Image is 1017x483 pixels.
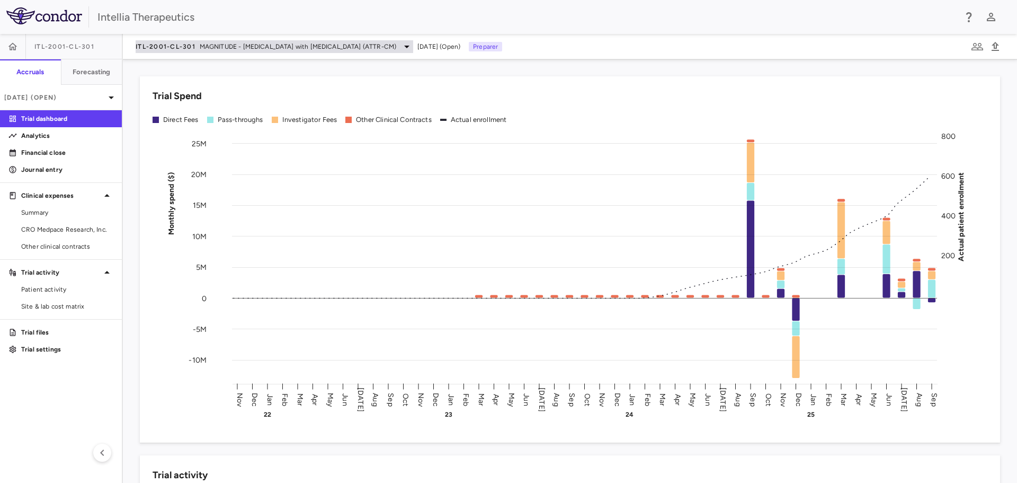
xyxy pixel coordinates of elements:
text: Aug [552,393,561,406]
text: Mar [839,393,848,406]
span: Site & lab cost matrix [21,302,113,311]
span: MAGNITUDE - [MEDICAL_DATA] with [MEDICAL_DATA] (ATTR-CM) [200,42,396,51]
text: May [869,392,878,407]
tspan: -5M [193,324,207,333]
p: Trial settings [21,345,113,354]
text: Jan [809,393,818,405]
tspan: Actual patient enrollment [957,172,966,261]
text: Apr [492,393,501,405]
text: Jan [265,393,274,405]
text: Mar [658,393,667,406]
span: Patient activity [21,285,113,294]
text: Dec [431,392,440,406]
text: Dec [794,392,803,406]
text: Mar [477,393,486,406]
div: Pass-throughs [218,115,263,125]
text: Nov [235,392,244,407]
text: Aug [371,393,380,406]
text: Sep [386,393,395,406]
text: 22 [264,411,271,418]
span: Summary [21,208,113,217]
text: Jun [522,393,531,406]
text: Jun [703,393,712,406]
h6: Trial Spend [153,89,202,103]
text: Nov [416,392,425,407]
text: Nov [779,392,788,407]
p: Trial dashboard [21,114,113,124]
h6: Forecasting [73,67,111,77]
p: Trial files [21,328,113,337]
text: Feb [280,393,289,406]
text: May [507,392,516,407]
text: 24 [626,411,634,418]
text: Jun [341,393,350,406]
img: logo-full-BYUhSk78.svg [6,7,82,24]
text: Oct [764,393,773,406]
tspan: 200 [941,251,955,260]
tspan: 600 [941,172,955,181]
text: [DATE] [899,388,908,412]
text: Mar [296,393,305,406]
text: Apr [310,393,319,405]
text: Jan [447,393,456,405]
text: Jan [628,393,637,405]
p: Clinical expenses [21,191,101,200]
span: ITL-2001-CL-301 [136,42,195,51]
p: [DATE] (Open) [4,93,105,102]
text: Feb [643,393,652,406]
text: 23 [445,411,452,418]
tspan: -10M [189,356,207,365]
p: Trial activity [21,268,101,277]
text: May [326,392,335,407]
div: Other Clinical Contracts [356,115,432,125]
span: [DATE] (Open) [417,42,460,51]
h6: Accruals [16,67,44,77]
text: Feb [824,393,833,406]
text: Apr [854,393,863,405]
text: Aug [734,393,743,406]
text: Dec [613,392,622,406]
text: [DATE] [537,388,546,412]
text: Dec [250,392,259,406]
text: Oct [583,393,592,406]
text: [DATE] [718,388,727,412]
span: Other clinical contracts [21,242,113,251]
p: Analytics [21,131,113,140]
tspan: 5M [196,263,207,272]
tspan: Monthly spend ($) [167,172,176,235]
tspan: 400 [941,212,956,221]
p: Preparer [469,42,502,51]
text: May [688,392,697,407]
text: Sep [567,393,576,406]
text: 25 [807,411,815,418]
text: Oct [401,393,410,406]
text: Jun [885,393,894,406]
div: Intellia Therapeutics [97,9,956,25]
text: Sep [748,393,757,406]
p: Financial close [21,148,113,157]
text: Sep [930,393,939,406]
span: CRO Medpace Research, Inc. [21,225,113,234]
p: Journal entry [21,165,113,174]
div: Direct Fees [163,115,199,125]
tspan: 10M [192,232,207,241]
h6: Trial activity [153,468,208,482]
div: Investigator Fees [282,115,337,125]
text: Nov [597,392,606,407]
tspan: 15M [193,201,207,210]
div: Actual enrollment [451,115,507,125]
span: ITL-2001-CL-301 [34,42,94,51]
text: Aug [915,393,924,406]
tspan: 0 [202,294,207,303]
text: [DATE] [356,388,365,412]
text: Feb [461,393,470,406]
tspan: 25M [192,139,207,148]
tspan: 800 [941,132,956,141]
text: Apr [673,393,682,405]
tspan: 20M [191,170,207,179]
